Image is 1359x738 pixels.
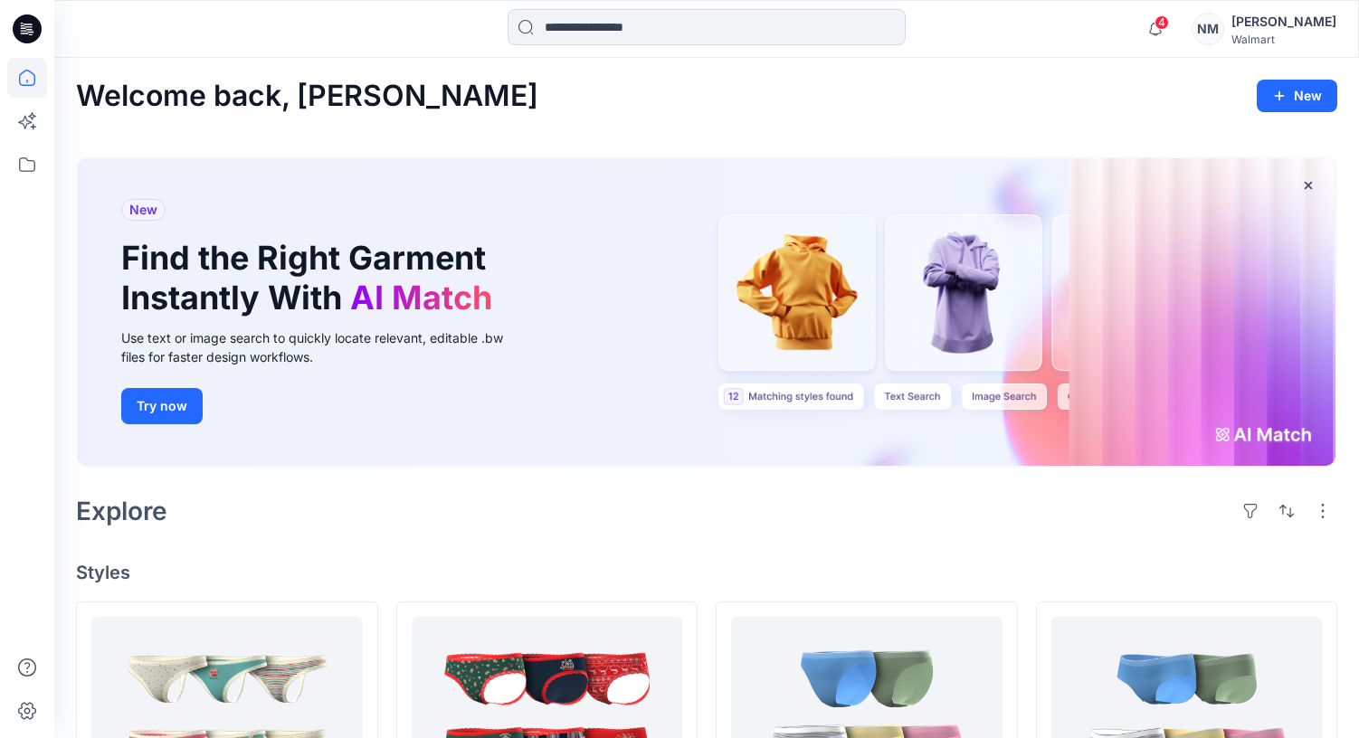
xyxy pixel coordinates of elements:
div: [PERSON_NAME] [1231,11,1336,33]
div: NM [1192,13,1224,45]
button: Try now [121,388,203,424]
h4: Styles [76,562,1337,583]
span: 4 [1155,15,1169,30]
h1: Find the Right Garment Instantly With [121,239,501,317]
span: New [129,199,157,221]
h2: Explore [76,497,167,525]
div: Walmart [1231,33,1336,46]
h2: Welcome back, [PERSON_NAME] [76,80,538,113]
span: AI Match [350,278,492,317]
div: Use text or image search to quickly locate relevant, editable .bw files for faster design workflows. [121,328,528,366]
button: New [1257,80,1337,112]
